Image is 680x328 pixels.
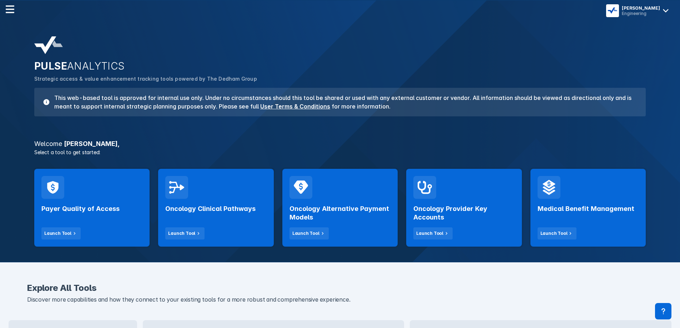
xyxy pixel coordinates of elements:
img: menu--horizontal.svg [6,5,14,14]
div: Engineering [622,11,660,16]
img: menu button [608,6,618,16]
span: ANALYTICS [67,60,125,72]
div: Launch Tool [540,230,568,237]
a: Oncology Provider Key AccountsLaunch Tool [406,169,522,247]
a: Oncology Alternative Payment ModelsLaunch Tool [282,169,398,247]
a: Oncology Clinical PathwaysLaunch Tool [158,169,273,247]
h2: Explore All Tools [27,284,653,292]
div: [PERSON_NAME] [622,5,660,11]
h2: Oncology Provider Key Accounts [413,205,514,222]
h2: PULSE [34,60,646,72]
p: Strategic access & value enhancement tracking tools powered by The Dedham Group [34,75,646,83]
p: Select a tool to get started: [30,148,650,156]
h2: Medical Benefit Management [538,205,634,213]
h3: [PERSON_NAME] , [30,141,650,147]
a: User Terms & Conditions [260,103,330,110]
button: Launch Tool [538,227,577,239]
h2: Oncology Clinical Pathways [165,205,256,213]
h2: Payer Quality of Access [41,205,120,213]
div: Launch Tool [168,230,195,237]
span: Welcome [34,140,62,147]
a: Payer Quality of AccessLaunch Tool [34,169,150,247]
button: Launch Tool [413,227,453,239]
div: Launch Tool [292,230,319,237]
p: Discover more capabilities and how they connect to your existing tools for a more robust and comp... [27,295,653,304]
button: Launch Tool [289,227,329,239]
img: pulse-analytics-logo [34,36,63,54]
button: Launch Tool [41,227,81,239]
h2: Oncology Alternative Payment Models [289,205,391,222]
h3: This web-based tool is approved for internal use only. Under no circumstances should this tool be... [50,94,637,111]
div: Contact Support [655,303,671,319]
a: Medical Benefit ManagementLaunch Tool [530,169,646,247]
div: Launch Tool [44,230,71,237]
button: Launch Tool [165,227,205,239]
div: Launch Tool [416,230,443,237]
